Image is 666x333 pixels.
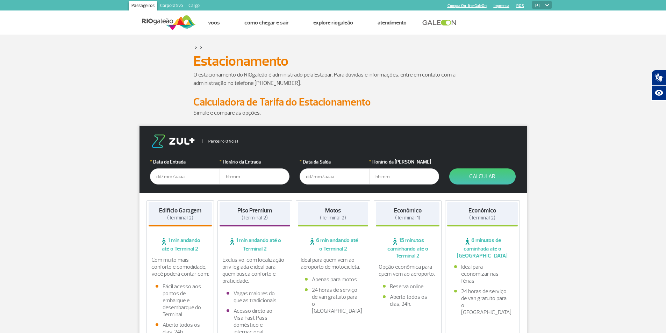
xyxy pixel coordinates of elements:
[447,3,487,8] a: Compra On-line GaleOn
[193,109,473,117] p: Simule e compare as opções.
[149,237,212,252] span: 1 min andando até o Terminal 2
[129,1,157,12] a: Passageiros
[454,263,511,284] li: Ideal para economizar nas férias
[220,237,290,252] span: 1 min andando até o Terminal 2
[193,55,473,67] h1: Estacionamento
[301,256,366,270] p: Ideal para quem vem ao aeroporto de motocicleta.
[320,215,346,221] span: (Terminal 2)
[313,19,353,26] a: Explore RIOgaleão
[494,3,509,8] a: Imprensa
[651,70,666,85] button: Abrir tradutor de língua de sinais.
[325,207,341,214] strong: Motos
[237,207,272,214] strong: Piso Premium
[150,168,220,184] input: dd/mm/aaaa
[369,158,439,166] label: Horário da [PERSON_NAME]
[369,168,439,184] input: hh:mm
[193,71,473,87] p: O estacionamento do RIOgaleão é administrado pela Estapar. Para dúvidas e informações, entre em c...
[651,85,666,101] button: Abrir recursos assistivos.
[202,139,238,143] span: Parceiro Oficial
[383,283,432,290] li: Reserva online
[222,256,287,284] p: Exclusivo, com localização privilegiada e ideal para quem busca conforto e praticidade.
[157,1,186,12] a: Corporativo
[394,207,422,214] strong: Econômico
[227,290,283,304] li: Vagas maiores do que as tradicionais.
[516,3,524,8] a: RQS
[454,288,511,316] li: 24 horas de serviço de van gratuito para o [GEOGRAPHIC_DATA]
[449,168,516,184] button: Calcular
[208,19,220,26] a: Voos
[376,237,439,259] span: 15 minutos caminhando até o Terminal 2
[447,237,518,259] span: 6 minutos de caminhada até o [GEOGRAPHIC_DATA]
[651,70,666,101] div: Plugin de acessibilidade da Hand Talk.
[298,237,368,252] span: 6 min andando até o Terminal 2
[156,283,205,318] li: Fácil acesso aos pontos de embarque e desembarque do Terminal
[195,43,197,51] a: >
[383,294,432,307] li: Aberto todos os dias, 24h.
[244,19,289,26] a: Como chegar e sair
[469,215,495,221] span: (Terminal 2)
[186,1,202,12] a: Cargo
[193,96,473,109] h2: Calculadora de Tarifa do Estacionamento
[150,135,196,148] img: logo-zul.png
[378,19,407,26] a: Atendimento
[242,215,268,221] span: (Terminal 2)
[167,215,193,221] span: (Terminal 2)
[220,168,289,184] input: hh:mm
[305,287,361,314] li: 24 horas de serviço de van gratuito para o [GEOGRAPHIC_DATA]
[379,263,437,277] p: Opção econômica para quem vem ao aeroporto.
[200,43,202,51] a: >
[159,207,201,214] strong: Edifício Garagem
[395,215,420,221] span: (Terminal 1)
[150,158,220,166] label: Data de Entrada
[220,158,289,166] label: Horário da Entrada
[300,158,370,166] label: Data da Saída
[151,256,209,277] p: Com muito mais conforto e comodidade, você poderá contar com:
[305,276,361,283] li: Apenas para motos.
[300,168,370,184] input: dd/mm/aaaa
[468,207,496,214] strong: Econômico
